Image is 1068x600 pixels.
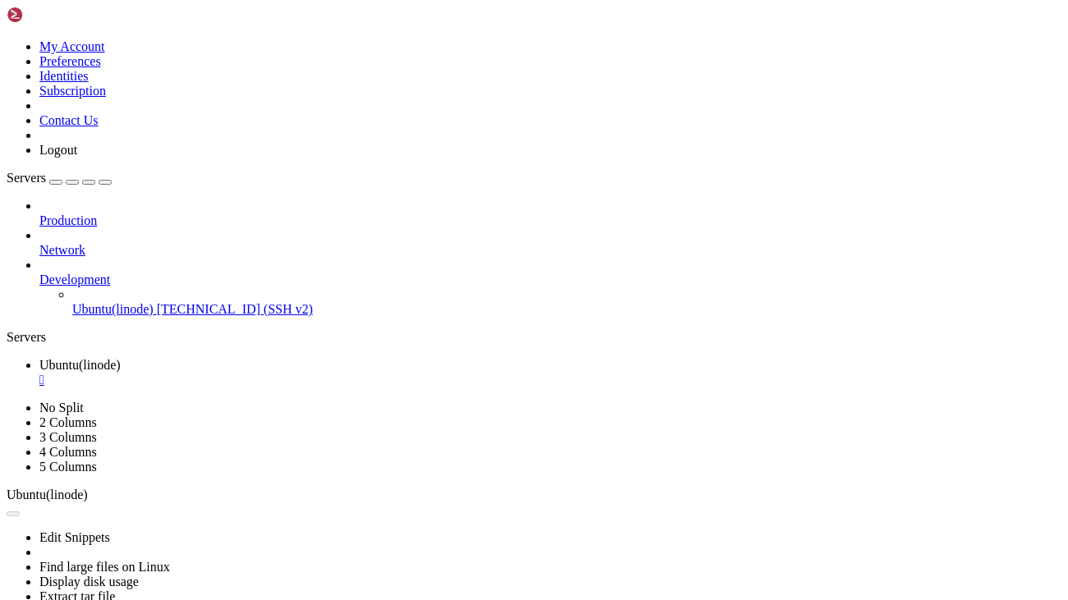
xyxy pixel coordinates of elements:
[39,69,89,83] a: Identities
[39,54,101,68] a: Preferences
[72,302,154,316] span: Ubuntu(linode)
[39,199,1061,228] li: Production
[7,330,1061,345] div: Servers
[39,213,97,227] span: Production
[39,430,97,444] a: 3 Columns
[7,171,46,185] span: Servers
[7,21,853,36] x-row: mackinblocks@[TECHNICAL_ID]'s password:
[39,213,1061,228] a: Production
[7,488,88,502] span: Ubuntu(linode)
[39,358,1061,387] a: Ubuntu(linode)
[39,228,1061,258] li: Network
[39,113,99,127] a: Contact Us
[39,243,1061,258] a: Network
[39,273,1061,287] a: Development
[39,401,84,415] a: No Split
[157,302,313,316] span: [TECHNICAL_ID] (SSH v2)
[39,358,121,372] span: Ubuntu(linode)
[39,39,105,53] a: My Account
[39,575,139,589] a: Display disk usage
[39,258,1061,317] li: Development
[39,84,106,98] a: Subscription
[39,143,77,157] a: Logout
[7,7,101,23] img: Shellngn
[39,460,97,474] a: 5 Columns
[39,530,110,544] a: Edit Snippets
[277,21,283,36] div: (39, 1)
[39,273,110,286] span: Development
[7,171,112,185] a: Servers
[39,373,1061,387] a: 
[72,302,1061,317] a: Ubuntu(linode) [TECHNICAL_ID] (SSH v2)
[7,7,853,21] x-row: Access denied
[72,287,1061,317] li: Ubuntu(linode) [TECHNICAL_ID] (SSH v2)
[39,560,170,574] a: Find large files on Linux
[39,445,97,459] a: 4 Columns
[39,415,97,429] a: 2 Columns
[39,243,85,257] span: Network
